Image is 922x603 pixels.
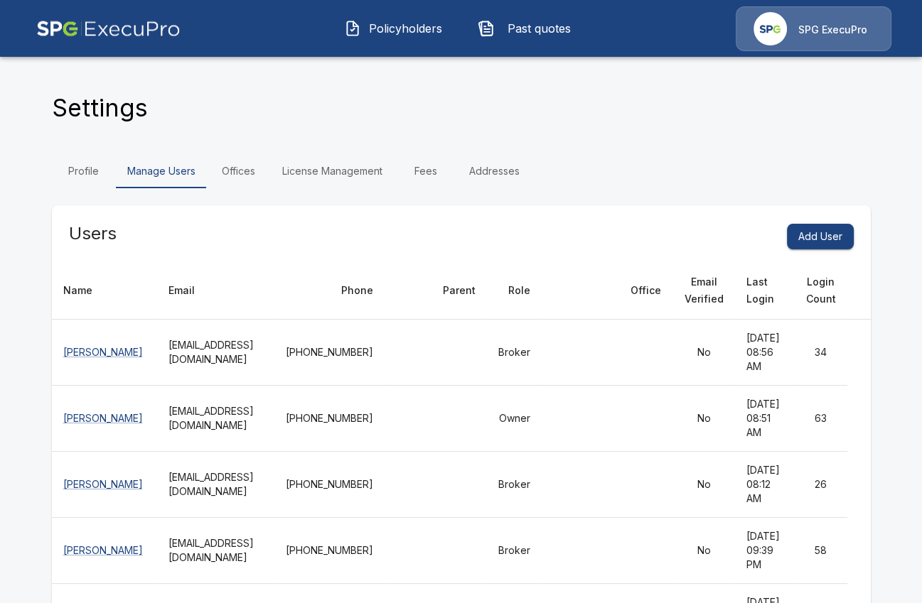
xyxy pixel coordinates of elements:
th: Office [542,262,672,320]
a: [PERSON_NAME] [63,478,143,490]
p: SPG ExecuPro [798,23,867,37]
td: [DATE] 09:39 PM [735,518,794,584]
td: [DATE] 08:12 AM [735,452,794,518]
img: AA Logo [36,6,181,51]
img: Agency Icon [754,12,787,45]
td: [PHONE_NUMBER] [274,452,385,518]
td: Broker [487,320,542,386]
th: [EMAIL_ADDRESS][DOMAIN_NAME] [157,386,274,452]
th: Email Verified [672,262,736,320]
td: Owner [487,386,542,452]
td: No [672,518,736,584]
td: Broker [487,452,542,518]
a: [PERSON_NAME] [63,544,143,556]
a: Profile [52,154,116,188]
a: [PERSON_NAME] [63,412,143,424]
td: 63 [794,386,848,452]
td: [PHONE_NUMBER] [274,386,385,452]
td: Broker [487,518,542,584]
button: Policyholders IconPolicyholders [333,10,456,47]
a: Offices [207,154,271,188]
td: No [672,452,736,518]
th: Last Login [735,262,794,320]
button: Add User [787,224,854,250]
button: Past quotes IconPast quotes [467,10,589,47]
td: 34 [794,320,848,386]
a: Manage Users [116,154,207,188]
th: [EMAIL_ADDRESS][DOMAIN_NAME] [157,518,274,584]
td: [DATE] 08:51 AM [735,386,794,452]
th: [EMAIL_ADDRESS][DOMAIN_NAME] [157,320,274,386]
td: [PHONE_NUMBER] [274,320,385,386]
td: 58 [794,518,848,584]
td: [PHONE_NUMBER] [274,518,385,584]
th: Email [157,262,274,320]
th: Login Count [794,262,848,320]
th: [EMAIL_ADDRESS][DOMAIN_NAME] [157,452,274,518]
th: Parent [385,262,487,320]
th: Name [52,262,158,320]
img: Policyholders Icon [344,20,361,37]
h5: Users [69,222,117,245]
td: No [672,386,736,452]
img: Past quotes Icon [478,20,495,37]
th: Phone [274,262,385,320]
a: [PERSON_NAME] [63,346,143,358]
th: Role [487,262,542,320]
td: 26 [794,452,848,518]
span: Past quotes [500,20,579,37]
span: Policyholders [367,20,445,37]
a: License Management [271,154,394,188]
div: Settings Tabs [52,154,871,188]
a: Fees [394,154,458,188]
h4: Settings [52,93,148,123]
a: Agency IconSPG ExecuPro [736,6,891,51]
a: Addresses [458,154,531,188]
td: [DATE] 08:56 AM [735,320,794,386]
td: No [672,320,736,386]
